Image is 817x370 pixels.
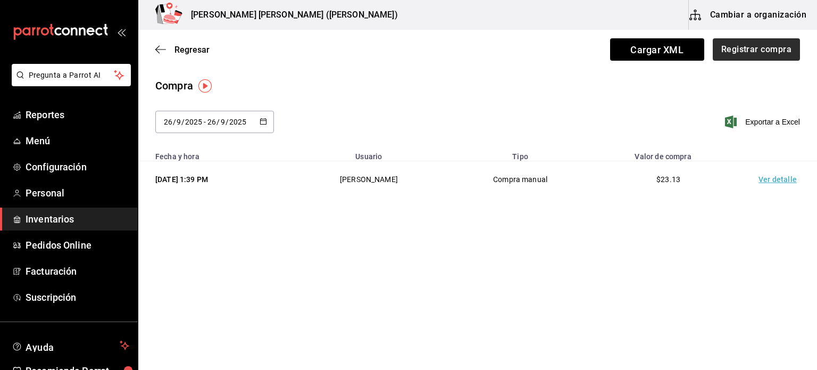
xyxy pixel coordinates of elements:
input: Month [220,118,226,126]
span: Menú [26,134,129,148]
img: Tooltip marker [198,79,212,93]
div: Compra [155,78,193,94]
button: open_drawer_menu [117,28,126,36]
span: / [226,118,229,126]
span: Suscripción [26,290,129,305]
input: Year [185,118,203,126]
input: Month [176,118,181,126]
span: Cargar XML [610,38,704,61]
span: $23.13 [656,175,680,184]
th: Tipo [446,146,594,161]
span: / [181,118,185,126]
span: Inventarios [26,212,129,226]
span: / [216,118,220,126]
input: Day [163,118,173,126]
th: Usuario [291,146,446,161]
span: Regresar [174,45,210,55]
input: Year [229,118,247,126]
button: Exportar a Excel [727,116,800,128]
th: Valor de compra [594,146,743,161]
span: Personal [26,186,129,200]
span: Pregunta a Parrot AI [29,70,114,81]
span: Reportes [26,108,129,122]
button: Regresar [155,45,210,55]
td: [PERSON_NAME] [291,161,446,198]
button: Pregunta a Parrot AI [12,64,131,86]
span: Configuración [26,160,129,174]
h3: [PERSON_NAME] [PERSON_NAME] ([PERSON_NAME]) [182,9,398,21]
th: Fecha y hora [138,146,291,161]
span: - [204,118,206,126]
td: Ver detalle [743,161,817,198]
span: Pedidos Online [26,238,129,252]
input: Day [207,118,216,126]
span: / [173,118,176,126]
button: Registrar compra [713,38,800,61]
td: Compra manual [446,161,594,198]
div: [DATE] 1:39 PM [155,174,279,185]
span: Ayuda [26,339,115,352]
span: Facturación [26,264,129,278]
a: Pregunta a Parrot AI [7,77,131,88]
